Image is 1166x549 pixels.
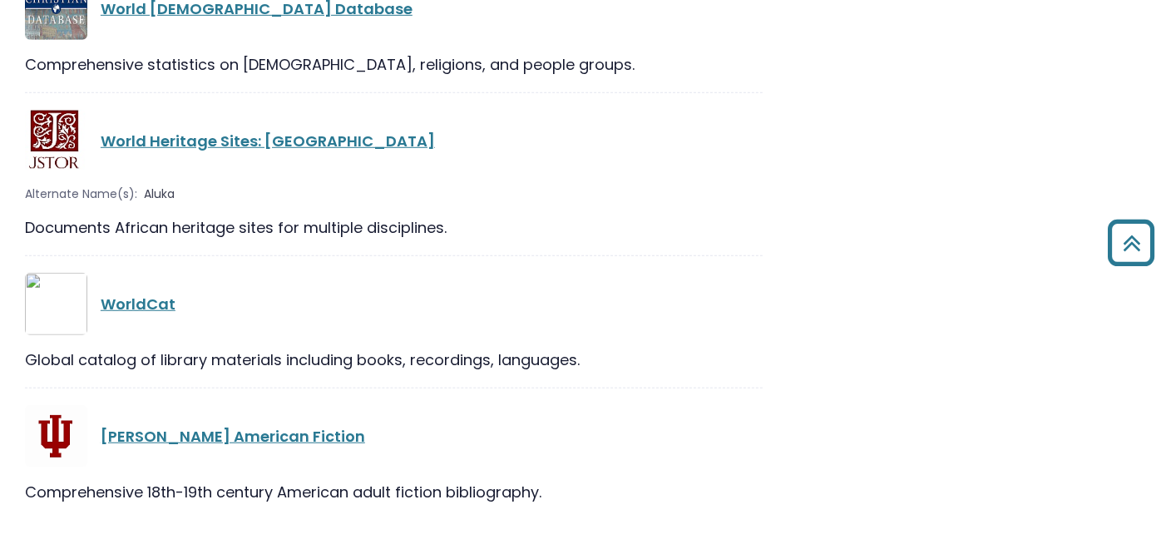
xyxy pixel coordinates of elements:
[25,216,763,239] div: Documents African heritage sites for multiple disciplines.
[25,481,763,503] div: Comprehensive 18th-19th century American adult fiction bibliography.
[101,294,175,314] a: WorldCat
[25,53,763,76] div: Comprehensive statistics on [DEMOGRAPHIC_DATA], religions, and people groups.
[101,131,435,151] a: World Heritage Sites: [GEOGRAPHIC_DATA]
[25,185,137,203] span: Alternate Name(s):
[144,185,175,203] span: Aluka
[101,426,365,447] a: [PERSON_NAME] American Fiction
[1102,227,1162,258] a: Back to Top
[25,349,763,371] div: Global catalog of library materials including books, recordings, languages.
